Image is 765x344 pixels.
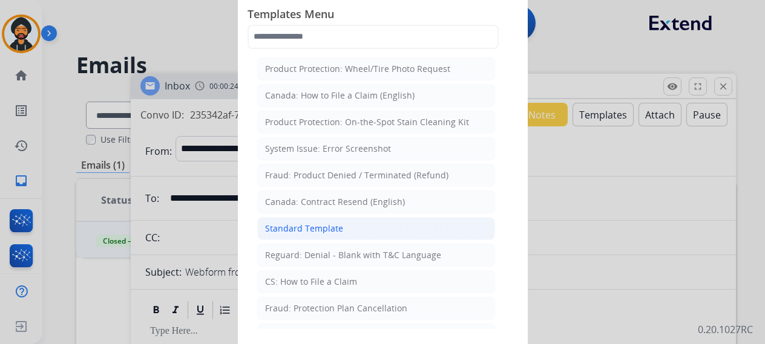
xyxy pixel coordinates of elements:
[265,143,391,155] div: System Issue: Error Screenshot
[265,196,405,208] div: Canada: Contract Resend (English)
[265,302,407,314] div: Fraud: Protection Plan Cancellation
[265,276,357,288] div: CS: How to File a Claim
[265,63,450,75] div: Product Protection: Wheel/Tire Photo Request
[265,249,441,261] div: Reguard: Denial - Blank with T&C Language
[265,169,448,181] div: Fraud: Product Denied / Terminated (Refund)
[248,5,518,25] span: Templates Menu
[265,116,469,128] div: Product Protection: On-the-Spot Stain Cleaning Kit
[265,222,343,235] div: Standard Template
[265,89,415,102] div: Canada: How to File a Claim (English)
